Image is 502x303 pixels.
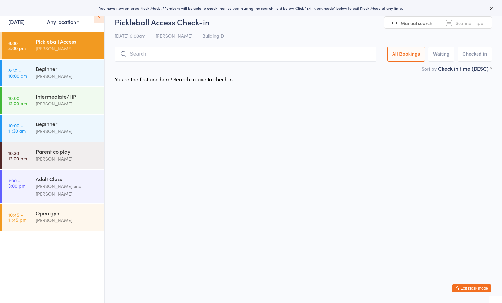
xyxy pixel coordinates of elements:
div: Pickleball Access [36,38,99,45]
a: 6:00 -4:00 pmPickleball Access[PERSON_NAME] [2,32,104,59]
time: 10:00 - 12:00 pm [8,95,27,106]
div: Open gym [36,209,99,217]
a: [DATE] [8,18,25,25]
div: Intermediate/HP [36,93,99,100]
div: [PERSON_NAME] [36,45,99,52]
div: [PERSON_NAME] [36,155,99,162]
a: 10:45 -11:45 pmOpen gym[PERSON_NAME] [2,204,104,231]
div: [PERSON_NAME] and [PERSON_NAME] [36,182,99,198]
div: Beginner [36,65,99,72]
div: Check in time (DESC) [438,65,492,72]
span: Building D [202,32,224,39]
button: All Bookings [387,47,425,62]
a: 8:30 -10:00 amBeginner[PERSON_NAME] [2,60,104,86]
time: 10:30 - 12:00 pm [8,150,27,161]
div: Adult Class [36,175,99,182]
div: [PERSON_NAME] [36,217,99,224]
time: 10:00 - 11:30 am [8,123,26,133]
label: Sort by [422,66,437,72]
button: Checked in [458,47,492,62]
a: 10:00 -11:30 amBeginner[PERSON_NAME] [2,115,104,142]
span: Manual search [401,20,432,26]
div: [PERSON_NAME] [36,72,99,80]
button: Exit kiosk mode [452,284,491,292]
div: Any location [47,18,79,25]
div: You have now entered Kiosk Mode. Members will be able to check themselves in using the search fie... [10,5,492,11]
a: 1:00 -3:00 pmAdult Class[PERSON_NAME] and [PERSON_NAME] [2,170,104,203]
span: [DATE] 6:00am [115,32,145,39]
div: Parent co play [36,148,99,155]
time: 1:00 - 3:00 pm [8,178,25,188]
div: Beginner [36,120,99,127]
time: 8:30 - 10:00 am [8,68,27,78]
input: Search [115,47,376,62]
span: [PERSON_NAME] [156,32,192,39]
span: Scanner input [456,20,485,26]
time: 6:00 - 4:00 pm [8,40,26,51]
time: 10:45 - 11:45 pm [8,212,26,222]
div: [PERSON_NAME] [36,127,99,135]
a: 10:00 -12:00 pmIntermediate/HP[PERSON_NAME] [2,87,104,114]
a: 10:30 -12:00 pmParent co play[PERSON_NAME] [2,142,104,169]
h2: Pickleball Access Check-in [115,16,492,27]
div: You're the first one here! Search above to check in. [115,75,234,83]
button: Waiting [428,47,454,62]
div: [PERSON_NAME] [36,100,99,107]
